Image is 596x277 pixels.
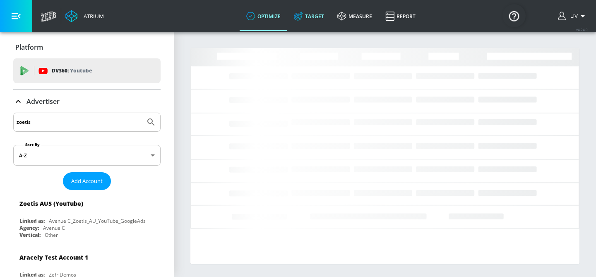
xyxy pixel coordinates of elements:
span: v 4.24.0 [576,27,588,32]
div: Zoetis AUS (YouTube) [19,200,83,207]
label: Sort By [24,142,41,147]
a: Atrium [65,10,104,22]
button: Submit Search [142,113,160,131]
div: Zoetis AUS (YouTube)Linked as:Avenue C_Zoetis_AU_YouTube_GoogleAdsAgency:Avenue CVertical:Other [13,193,161,241]
div: Atrium [80,12,104,20]
a: optimize [240,1,287,31]
p: Platform [15,43,43,52]
div: DV360: Youtube [13,58,161,83]
a: Target [287,1,331,31]
div: Vertical: [19,231,41,238]
div: Advertiser [13,90,161,113]
button: Add Account [63,172,111,190]
div: A-Z [13,145,161,166]
button: Open Resource Center [502,4,526,27]
p: DV360: [52,66,92,75]
input: Search by name [17,117,142,128]
div: Agency: [19,224,39,231]
span: Add Account [71,176,103,186]
button: Liv [558,11,588,21]
a: measure [331,1,379,31]
div: Avenue C_Zoetis_AU_YouTube_GoogleAds [49,217,146,224]
p: Advertiser [26,97,60,106]
div: Platform [13,36,161,59]
div: Linked as: [19,217,45,224]
a: Report [379,1,422,31]
div: Avenue C [43,224,65,231]
div: Aracely Test Account 1 [19,253,88,261]
p: Youtube [70,66,92,75]
span: login as: liv.ho@zefr.com [567,13,578,19]
div: Other [45,231,58,238]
